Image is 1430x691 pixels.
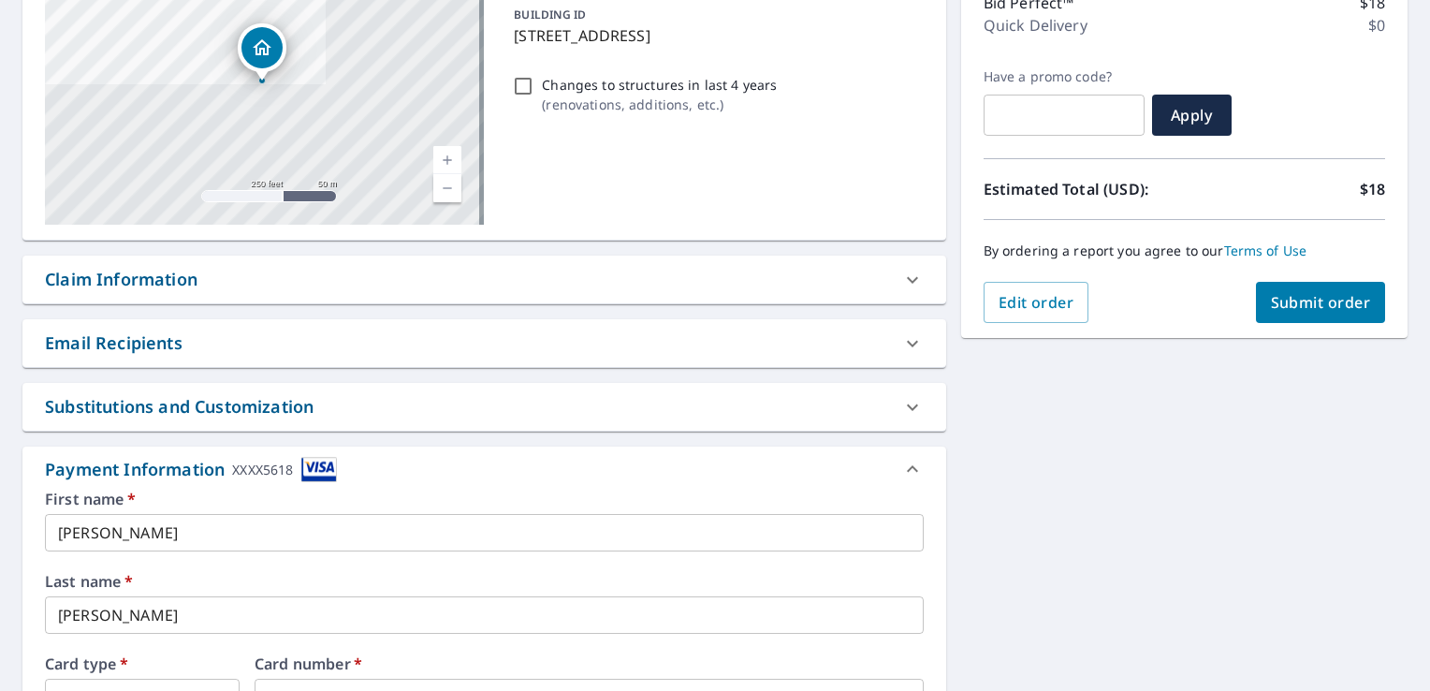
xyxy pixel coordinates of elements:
[984,282,1089,323] button: Edit order
[45,492,924,507] label: First name
[984,243,1385,259] p: By ordering a report you agree to our
[45,656,240,671] label: Card type
[1271,292,1371,313] span: Submit order
[22,447,946,492] div: Payment InformationXXXX5618cardImage
[542,75,777,95] p: Changes to structures in last 4 years
[22,256,946,303] div: Claim Information
[999,292,1074,313] span: Edit order
[45,574,924,589] label: Last name
[1360,178,1385,200] p: $18
[514,24,915,47] p: [STREET_ADDRESS]
[1152,95,1232,136] button: Apply
[22,319,946,367] div: Email Recipients
[1256,282,1386,323] button: Submit order
[45,457,337,482] div: Payment Information
[984,178,1185,200] p: Estimated Total (USD):
[1167,105,1217,125] span: Apply
[45,267,197,292] div: Claim Information
[514,7,586,22] p: BUILDING ID
[1368,14,1385,37] p: $0
[433,146,461,174] a: Current Level 17, Zoom In
[984,14,1087,37] p: Quick Delivery
[1224,242,1307,259] a: Terms of Use
[238,23,286,81] div: Dropped pin, building 1, Residential property, 1617 9th St SW Cedar Rapids, IA 52404
[45,394,314,419] div: Substitutions and Customization
[301,457,337,482] img: cardImage
[542,95,777,114] p: ( renovations, additions, etc. )
[45,331,182,356] div: Email Recipients
[433,174,461,202] a: Current Level 17, Zoom Out
[232,457,293,482] div: XXXX5618
[255,656,924,671] label: Card number
[22,383,946,431] div: Substitutions and Customization
[984,68,1145,85] label: Have a promo code?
